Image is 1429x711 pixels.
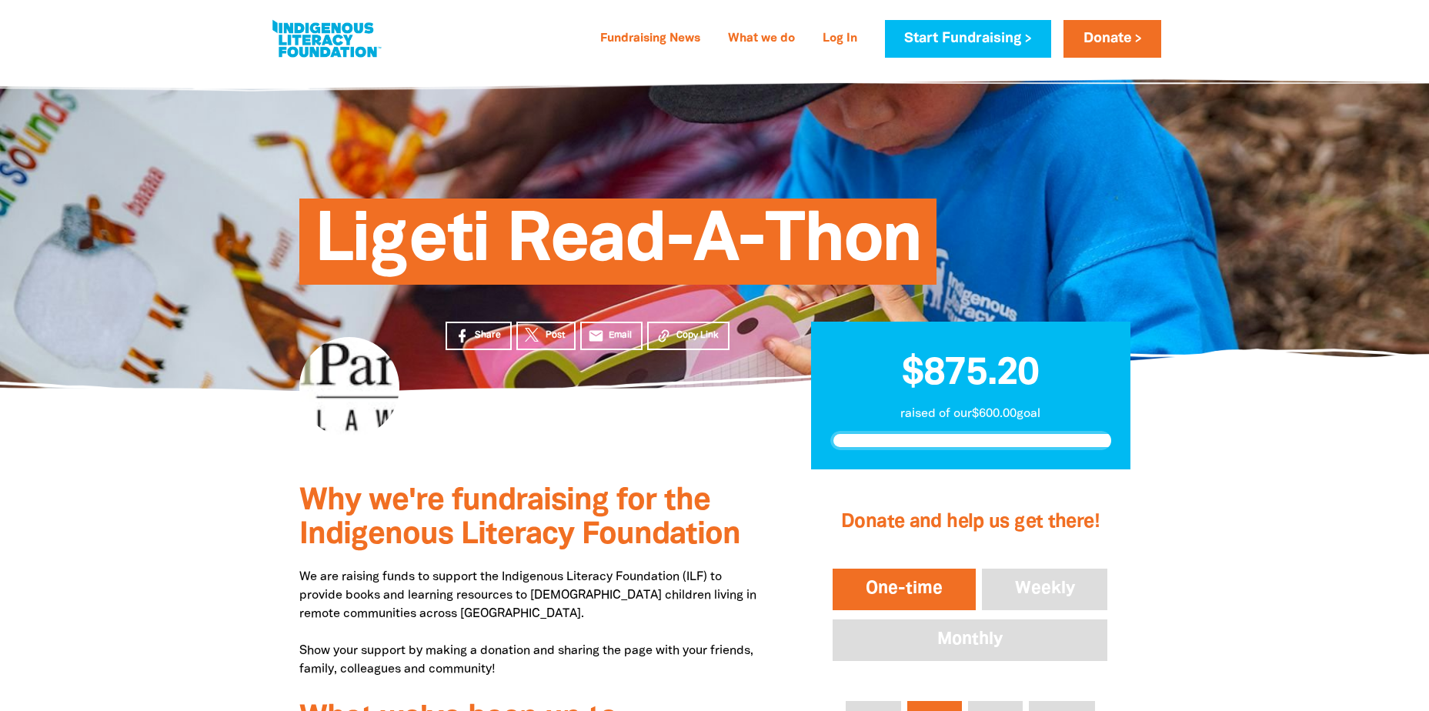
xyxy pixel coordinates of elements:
button: Weekly [979,566,1111,613]
span: Post [546,329,565,342]
p: raised of our $600.00 goal [830,405,1111,423]
button: Copy Link [647,322,730,350]
a: Donate [1063,20,1160,58]
i: email [588,328,604,344]
button: Monthly [830,616,1110,664]
a: emailEmail [580,322,643,350]
span: Share [475,329,501,342]
a: What we do [719,27,804,52]
button: One-time [830,566,979,613]
a: Fundraising News [591,27,709,52]
a: Share [446,322,512,350]
p: We are raising funds to support the Indigenous Literacy Foundation (ILF) to provide books and lea... [299,568,765,679]
h2: Donate and help us get there! [830,492,1110,553]
a: Log In [813,27,866,52]
span: Email [609,329,632,342]
span: $875.20 [902,356,1039,392]
span: Copy Link [676,329,719,342]
span: Why we're fundraising for the Indigenous Literacy Foundation [299,487,740,549]
span: Ligeti Read-A-Thon [315,210,922,285]
a: Start Fundraising [885,20,1051,58]
a: Post [516,322,576,350]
